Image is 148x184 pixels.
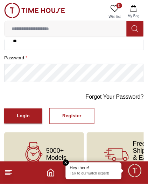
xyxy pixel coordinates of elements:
[106,3,124,21] a: 0Wishlist
[70,165,118,171] div: Hey there!
[4,3,65,18] img: ...
[4,109,42,124] button: Login
[17,112,30,120] div: Login
[46,147,66,162] span: 5000+ Models
[117,3,122,8] span: 0
[124,3,144,21] button: My Bag
[125,13,142,19] span: My Bag
[106,14,124,19] span: Wishlist
[4,54,144,61] label: password
[47,169,55,177] a: Home
[127,163,143,179] div: Chat Widget
[62,112,82,120] div: Register
[86,93,144,101] a: Forgot Your Password?
[63,160,69,166] em: Close tooltip
[49,108,94,124] button: Register
[70,172,118,177] p: Talk to our watch expert!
